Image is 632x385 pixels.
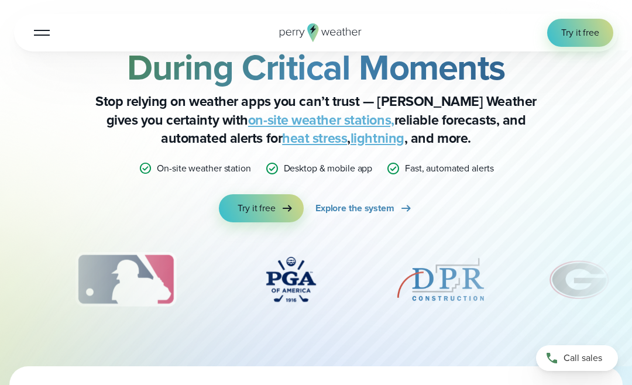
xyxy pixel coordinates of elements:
a: on-site weather stations, [248,110,394,130]
p: Fast, automated alerts [405,161,493,176]
a: Explore the system [315,194,413,222]
span: Try it free [238,201,276,215]
span: Explore the system [315,201,394,215]
img: DPR-Construction.svg [394,250,487,309]
div: 4 of 12 [244,250,338,309]
div: slideshow [14,250,618,315]
p: On-site weather station [157,161,250,176]
div: 3 of 12 [64,250,187,309]
span: Call sales [564,351,602,365]
a: lightning [351,128,404,148]
span: Try it free [561,26,599,40]
a: Try it free [547,19,613,47]
p: Desktop & mobile app [284,161,373,176]
strong: Weather Certainty During Critical Moments [127,5,505,94]
div: 5 of 12 [394,250,487,309]
a: Call sales [536,345,618,371]
a: heat stress [282,128,347,148]
img: MLB.svg [64,250,187,309]
img: University-of-Georgia.svg [544,250,616,309]
p: Stop relying on weather apps you can’t trust — [PERSON_NAME] Weather gives you certainty with rel... [82,92,550,147]
img: PGA.svg [244,250,338,309]
a: Try it free [219,194,304,222]
div: 6 of 12 [544,250,616,309]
